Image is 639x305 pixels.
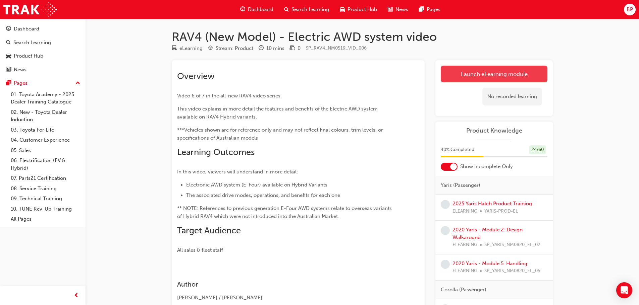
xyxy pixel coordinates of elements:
[298,45,301,52] div: 0
[348,6,377,13] span: Product Hub
[452,201,532,207] a: 2025 Yaris Hatch Product Training
[452,227,523,240] a: 2020 Yaris - Module 2: Design Walkaround
[6,67,11,73] span: news-icon
[452,267,477,275] span: ELEARNING
[3,36,83,49] a: Search Learning
[290,44,301,53] div: Price
[177,205,393,219] span: ** NOTE: References to previous generation E-Four AWD systems relate to overseas variants of Hybr...
[3,77,83,89] button: Pages
[177,106,379,120] span: This video explains in more detail the features and benefits of the Electric AWD system available...
[6,80,11,86] span: pages-icon
[14,25,39,33] div: Dashboard
[8,204,83,214] a: 10. TUNE Rev-Up Training
[75,79,80,88] span: up-icon
[284,5,289,14] span: search-icon
[441,286,486,294] span: Corolla (Passenger)
[291,6,329,13] span: Search Learning
[8,145,83,156] a: 05. Sales
[186,192,340,198] span: The associated drive modes, operations, and benefits for each one
[616,282,632,298] div: Open Intercom Messenger
[3,50,83,62] a: Product Hub
[259,46,264,52] span: clock-icon
[8,173,83,183] a: 07. Parts21 Certification
[172,29,553,44] h1: RAV4 (New Model) - Electric AWD system video
[624,4,636,15] button: BP
[452,241,477,249] span: ELEARNING
[482,88,542,105] div: No recorded learning
[216,45,253,52] div: Stream: Product
[441,66,547,82] a: Launch eLearning module
[14,79,28,87] div: Pages
[627,6,633,13] span: BP
[388,5,393,14] span: news-icon
[208,44,253,53] div: Stream
[395,6,408,13] span: News
[172,46,177,52] span: learningResourceType_ELEARNING-icon
[179,45,203,52] div: eLearning
[441,181,480,189] span: Yaris (Passenger)
[177,294,395,302] div: [PERSON_NAME] / [PERSON_NAME]
[177,225,241,236] span: Target Audience
[382,3,414,16] a: news-iconNews
[6,53,11,59] span: car-icon
[74,292,79,300] span: prev-icon
[452,260,527,266] a: 2020 Yaris - Module 5: Handling
[484,267,540,275] span: SP_YARIS_NM0820_EL_05
[13,39,51,47] div: Search Learning
[177,247,223,253] span: All sales & fleet staff
[8,183,83,194] a: 08. Service Training
[6,26,11,32] span: guage-icon
[441,200,450,209] span: learningRecordVerb_NONE-icon
[14,52,43,60] div: Product Hub
[290,46,295,52] span: money-icon
[8,107,83,125] a: 02. New - Toyota Dealer Induction
[8,155,83,173] a: 06. Electrification (EV & Hybrid)
[208,46,213,52] span: target-icon
[235,3,279,16] a: guage-iconDashboard
[334,3,382,16] a: car-iconProduct Hub
[259,44,284,53] div: Duration
[460,163,513,170] span: Show Incomplete Only
[3,2,57,17] img: Trak
[3,64,83,76] a: News
[8,125,83,135] a: 03. Toyota For Life
[186,182,327,188] span: Electronic AWD system (E-Four) available on Hybrid Variants
[441,260,450,269] span: learningRecordVerb_NONE-icon
[172,44,203,53] div: Type
[306,45,367,51] span: Learning resource code
[441,146,474,154] span: 40 % Completed
[414,3,446,16] a: pages-iconPages
[441,226,450,235] span: learningRecordVerb_NONE-icon
[6,40,11,46] span: search-icon
[484,241,540,249] span: SP_YARIS_NM0820_EL_02
[177,169,298,175] span: In this video, viewers will understand in more detail:
[8,194,83,204] a: 09. Technical Training
[240,5,245,14] span: guage-icon
[419,5,424,14] span: pages-icon
[177,93,282,99] span: Video 6 of 7 in the all-new RAV4 video series.
[266,45,284,52] div: 10 mins
[279,3,334,16] a: search-iconSearch Learning
[3,23,83,35] a: Dashboard
[484,208,518,215] span: YARIS-PROD-EL
[248,6,273,13] span: Dashboard
[3,21,83,77] button: DashboardSearch LearningProduct HubNews
[441,127,547,135] a: Product Knowledge
[427,6,440,13] span: Pages
[340,5,345,14] span: car-icon
[177,147,255,157] span: Learning Outcomes
[177,127,384,141] span: ***Vehicles shown are for reference only and may not reflect final colours, trim levels, or speci...
[8,214,83,224] a: All Pages
[8,89,83,107] a: 01. Toyota Academy - 2025 Dealer Training Catalogue
[452,208,477,215] span: ELEARNING
[177,71,215,81] span: Overview
[529,145,546,154] div: 24 / 60
[177,281,395,288] h3: Author
[8,135,83,145] a: 04. Customer Experience
[14,66,26,74] div: News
